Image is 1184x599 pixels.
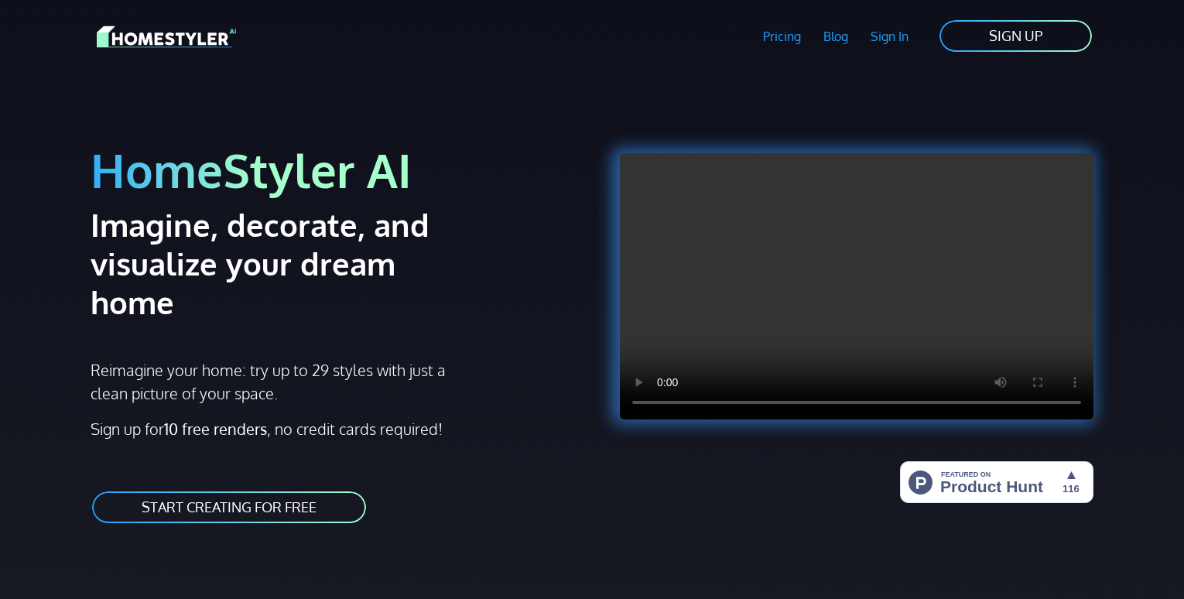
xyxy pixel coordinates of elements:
img: HomeStyler AI logo [97,23,236,50]
a: Sign In [859,19,919,54]
p: Sign up for , no credit cards required! [91,417,583,440]
h1: HomeStyler AI [91,141,583,199]
a: Pricing [752,19,813,54]
a: SIGN UP [938,19,1093,53]
a: START CREATING FOR FREE [91,490,368,525]
p: Reimagine your home: try up to 29 styles with just a clean picture of your space. [91,358,460,405]
img: HomeStyler AI - Interior Design Made Easy: One Click to Your Dream Home | Product Hunt [900,461,1093,503]
h2: Imagine, decorate, and visualize your dream home [91,205,484,321]
a: Blog [812,19,859,54]
strong: 10 free renders [164,419,267,439]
